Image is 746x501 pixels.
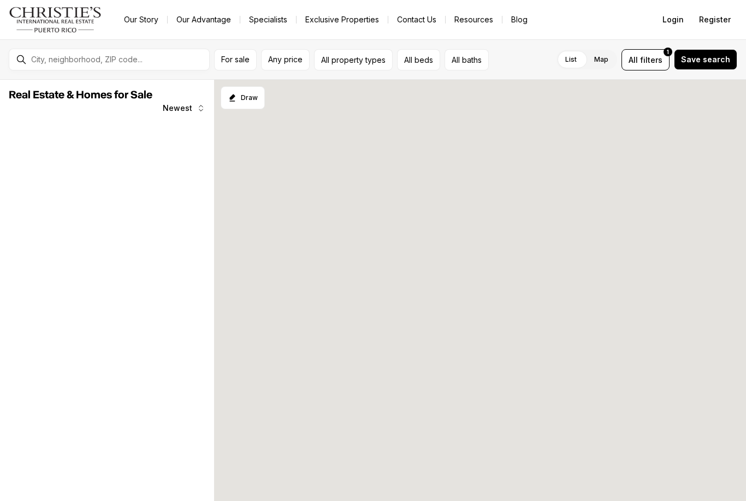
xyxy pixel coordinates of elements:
button: Register [692,9,737,31]
img: logo [9,7,102,33]
span: Save search [681,55,730,64]
a: Specialists [240,12,296,27]
span: Any price [268,55,303,64]
a: Exclusive Properties [297,12,388,27]
span: 1 [667,48,669,56]
span: All [629,54,638,66]
a: Our Story [115,12,167,27]
button: Allfilters1 [621,49,670,70]
button: Newest [156,97,212,119]
span: Login [662,15,684,24]
label: List [556,50,585,69]
label: Map [585,50,617,69]
button: All beds [397,49,440,70]
span: filters [640,54,662,66]
button: All baths [445,49,489,70]
span: Newest [163,104,192,113]
span: Register [699,15,731,24]
button: Save search [674,49,737,70]
a: Our Advantage [168,12,240,27]
button: Login [656,9,690,31]
button: All property types [314,49,393,70]
button: For sale [214,49,257,70]
button: Start drawing [221,86,265,109]
a: Resources [446,12,502,27]
button: Any price [261,49,310,70]
span: For sale [221,55,250,64]
a: Blog [502,12,536,27]
span: Real Estate & Homes for Sale [9,90,152,101]
button: Contact Us [388,12,445,27]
